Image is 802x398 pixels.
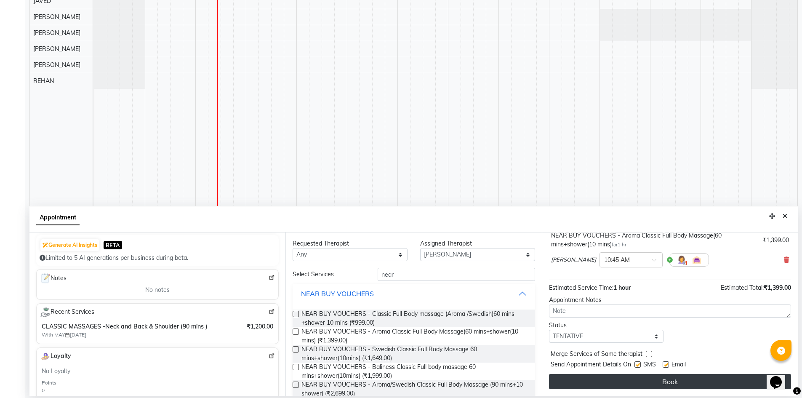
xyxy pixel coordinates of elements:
[42,331,147,339] span: With MAY [DATE]
[643,360,656,371] span: SMS
[301,380,528,398] span: NEAR BUY VOUCHERS - Aroma/Swedish Classic Full Body Massage (90 mins+10 shower) (₹2,699.00)
[301,327,528,345] span: NEAR BUY VOUCHERS - Aroma Classic Full Body Massage(60 mins+shower(10 mins) (₹1,399.00)
[767,364,794,390] iframe: chat widget
[764,284,791,291] span: ₹1,399.00
[301,363,528,380] span: NEAR BUY VOUCHERS - Baliness Classic Full body massage 60 mins+shower(10mins) (₹1,999.00)
[104,241,122,249] span: BETA
[42,387,45,394] div: 0
[551,350,642,360] span: Merge Services of Same therapist
[301,288,374,299] div: NEAR BUY VOUCHERS
[420,239,535,248] div: Assigned Therapist
[36,210,80,225] span: Appointment
[721,284,764,291] span: Estimated Total:
[33,45,80,53] span: [PERSON_NAME]
[33,61,80,69] span: [PERSON_NAME]
[677,255,687,265] img: Hairdresser.png
[40,307,94,317] span: Recent Services
[247,322,273,331] span: ₹1,200.00
[612,242,626,248] small: for
[40,254,275,262] div: Limited to 5 AI generations per business during beta.
[42,322,216,331] span: CLASSIC MASSAGES -Neck and Back & Shoulder (90 mins )
[549,321,664,330] div: Status
[40,239,99,251] button: Generate AI Insights
[286,270,371,279] div: Select Services
[301,310,528,327] span: NEAR BUY VOUCHERS - Classic Full Body massage (Aroma /Swedish)60 mins +shower 10 mins (₹999.00)
[551,256,596,264] span: [PERSON_NAME]
[551,231,759,249] div: NEAR BUY VOUCHERS - Aroma Classic Full Body Massage(60 mins+shower(10 mins)
[671,360,686,371] span: Email
[549,374,791,389] button: Book
[42,379,56,387] div: Points
[762,236,789,245] div: ₹1,399.00
[40,351,71,362] span: Loyalty
[296,286,531,301] button: NEAR BUY VOUCHERS
[779,210,791,223] button: Close
[293,239,408,248] div: Requested Therapist
[301,345,528,363] span: NEAR BUY VOUCHERS - Swedish Classic Full Body Massage 60 mins+shower(10mins) (₹1,649.00)
[613,284,631,291] span: 1 hour
[145,286,170,294] span: No notes
[549,296,791,305] div: Appointment Notes
[33,13,80,21] span: [PERSON_NAME]
[40,273,67,284] span: Notes
[618,242,626,248] span: 1 hr
[692,255,702,265] img: Interior.png
[33,77,54,85] span: REHAN
[549,284,613,291] span: Estimated Service Time:
[378,268,535,281] input: Search by service name
[551,360,631,371] span: Send Appointment Details On
[33,29,80,37] span: [PERSON_NAME]
[42,367,70,376] span: No Loyalty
